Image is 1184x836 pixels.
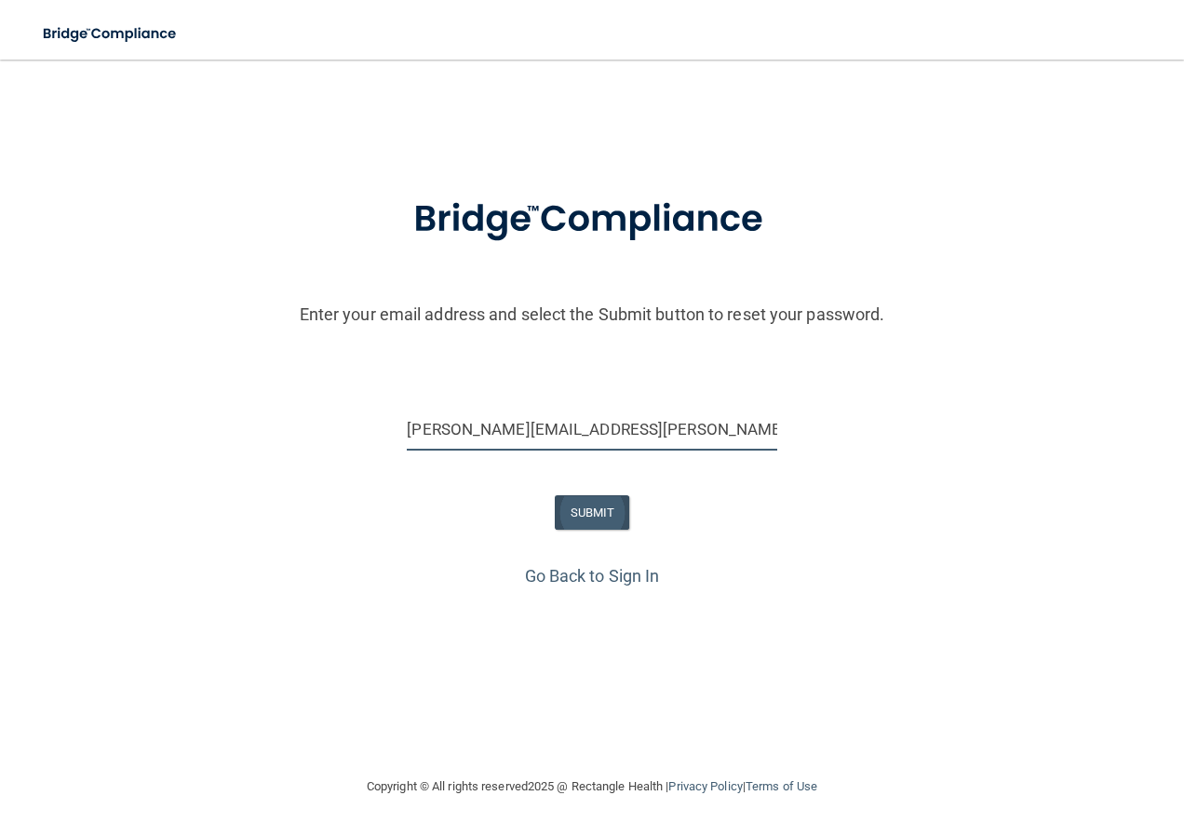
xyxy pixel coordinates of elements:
input: Email [407,409,776,451]
a: Terms of Use [746,779,817,793]
a: Go Back to Sign In [525,566,660,586]
button: SUBMIT [555,495,630,530]
div: Copyright © All rights reserved 2025 @ Rectangle Health | | [252,757,932,816]
img: bridge_compliance_login_screen.278c3ca4.svg [375,171,809,268]
iframe: Drift Widget Chat Controller [862,704,1162,778]
a: Privacy Policy [668,779,742,793]
img: bridge_compliance_login_screen.278c3ca4.svg [28,15,194,53]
